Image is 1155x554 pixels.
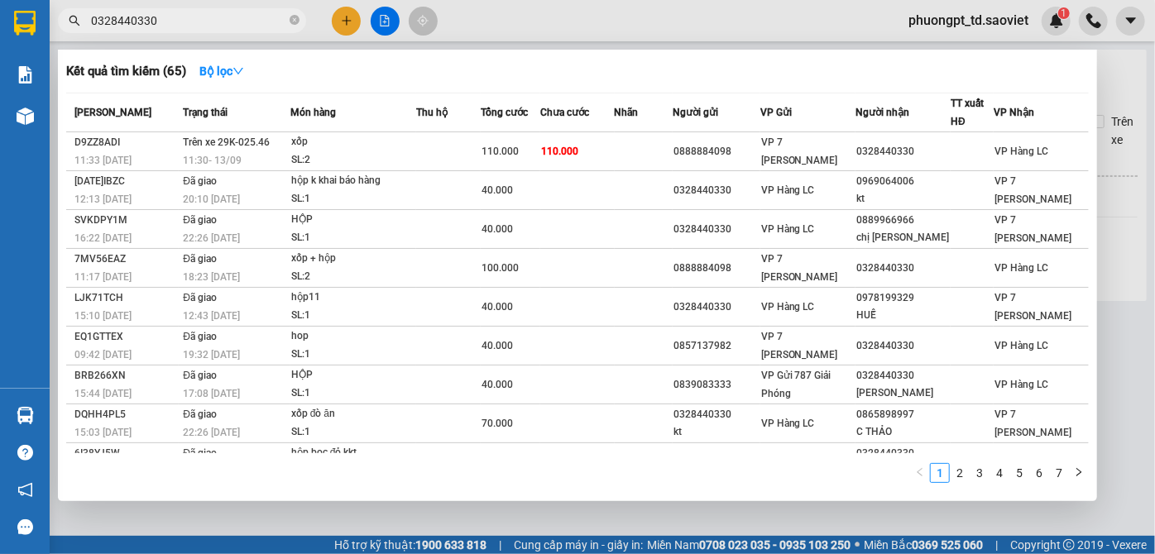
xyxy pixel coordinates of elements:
span: 11:33 [DATE] [74,155,132,166]
span: 40.000 [482,301,513,313]
span: VP Hàng LC [761,301,815,313]
span: notification [17,482,33,498]
li: Next Page [1069,463,1089,483]
div: chị [PERSON_NAME] [856,229,950,246]
li: 2 [950,463,970,483]
span: Đã giao [183,292,217,303]
div: SL: 1 [291,229,415,247]
a: 6 [1030,464,1048,482]
div: SL: 2 [291,268,415,286]
div: D9ZZ8ADI [74,134,178,151]
span: Món hàng [290,107,336,118]
span: VP Hàng LC [994,379,1048,390]
span: 100.000 [482,262,519,274]
span: 11:17 [DATE] [74,271,132,283]
div: HỘP [291,366,415,384]
span: VP Hàng LC [761,223,815,235]
span: 40.000 [482,184,513,196]
span: question-circle [17,445,33,461]
span: 110.000 [482,146,519,157]
div: SVKDPY1M [74,212,178,229]
div: 0328440330 [856,143,950,160]
li: 3 [970,463,990,483]
li: 4 [990,463,1009,483]
div: SL: 1 [291,384,415,403]
div: BRB266XN [74,367,178,384]
span: 11:30 - 13/09 [183,155,242,166]
strong: Bộ lọc [199,64,244,78]
span: right [1074,467,1084,477]
img: solution-icon [17,66,34,84]
span: 16:22 [DATE] [74,232,132,244]
div: [PERSON_NAME] [856,384,950,402]
a: 5 [1010,464,1028,482]
span: 70.000 [482,418,513,429]
span: Đã giao [183,214,217,226]
div: 0857137982 [673,337,760,355]
span: VP Hàng LC [994,340,1048,351]
span: 15:44 [DATE] [74,388,132,399]
span: VP 7 [PERSON_NAME] [994,175,1071,205]
span: Chưa cước [540,107,589,118]
span: 110.000 [541,146,578,157]
span: 40.000 [482,340,513,351]
a: 2 [951,464,969,482]
div: HUẾ [856,307,950,324]
div: 0328440330 [856,337,950,355]
span: 40.000 [482,223,513,235]
span: Người nhận [855,107,909,118]
div: 0328440330 [673,182,760,199]
img: warehouse-icon [17,107,34,125]
li: 6 [1029,463,1049,483]
span: 15:10 [DATE] [74,310,132,322]
span: Nhãn [615,107,639,118]
div: 7MV56EAZ [74,251,178,268]
span: VP Hàng LC [994,262,1048,274]
h3: Kết quả tìm kiếm ( 65 ) [66,63,186,80]
div: 0328440330 [673,298,760,316]
li: Previous Page [910,463,930,483]
div: 0328440330 [673,221,760,238]
input: Tìm tên, số ĐT hoặc mã đơn [91,12,286,30]
div: EQ1GTTEX [74,328,178,346]
li: 1 [930,463,950,483]
button: Bộ lọcdown [186,58,257,84]
div: xốp + hộp [291,250,415,268]
div: 0889966966 [856,212,950,229]
a: 7 [1050,464,1068,482]
span: Đã giao [183,370,217,381]
span: 22:26 [DATE] [183,427,240,438]
div: hop [291,327,415,346]
span: Tổng cước [481,107,528,118]
div: hộp bọc đỏ kkt [291,444,415,462]
div: C THẢO [856,423,950,441]
li: 7 [1049,463,1069,483]
div: hộp k khai báo hàng [291,172,415,190]
span: 40.000 [482,379,513,390]
span: [PERSON_NAME] [74,107,151,118]
div: hộp11 [291,289,415,307]
button: right [1069,463,1089,483]
span: VP Gửi [760,107,792,118]
span: close-circle [290,13,300,29]
span: Người gửi [673,107,718,118]
div: SL: 1 [291,307,415,325]
a: 4 [990,464,1009,482]
div: SL: 1 [291,190,415,208]
span: VP 7 [PERSON_NAME] [761,136,838,166]
img: logo-vxr [14,11,36,36]
a: 3 [970,464,989,482]
div: 0888884098 [673,143,760,160]
div: kt [856,190,950,208]
span: Đã giao [183,331,217,342]
span: 18:23 [DATE] [183,271,240,283]
div: 0328440330 [673,406,760,423]
div: SL: 1 [291,346,415,364]
div: [DATE]IBZC [74,173,178,190]
span: Thu hộ [416,107,448,118]
span: VP 7 [PERSON_NAME] [761,253,838,283]
div: xốp [291,133,415,151]
span: 12:43 [DATE] [183,310,240,322]
span: 17:08 [DATE] [183,388,240,399]
div: kt [673,423,760,441]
